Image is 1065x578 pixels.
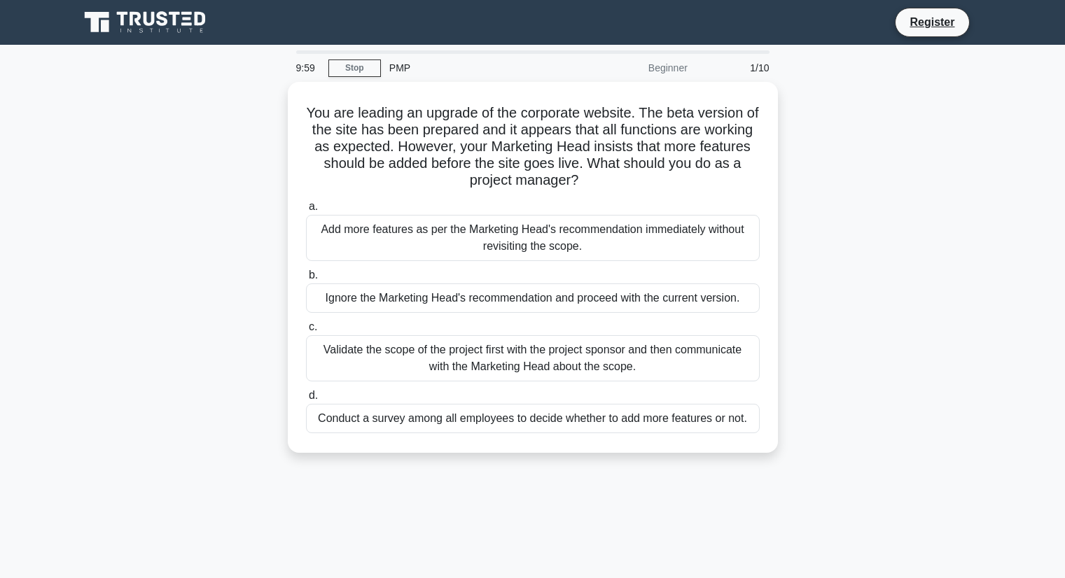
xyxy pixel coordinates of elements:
div: 1/10 [696,54,778,82]
div: Conduct a survey among all employees to decide whether to add more features or not. [306,404,760,433]
div: Beginner [573,54,696,82]
span: c. [309,320,317,332]
div: 9:59 [288,54,328,82]
div: Validate the scope of the project first with the project sponsor and then communicate with the Ma... [306,335,760,381]
span: a. [309,200,318,212]
h5: You are leading an upgrade of the corporate website. The beta version of the site has been prepar... [305,104,761,190]
span: b. [309,269,318,281]
a: Stop [328,59,381,77]
span: d. [309,389,318,401]
div: Add more features as per the Marketing Head's recommendation immediately without revisiting the s... [306,215,760,261]
a: Register [901,13,963,31]
div: PMP [381,54,573,82]
div: Ignore the Marketing Head's recommendation and proceed with the current version. [306,283,760,313]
